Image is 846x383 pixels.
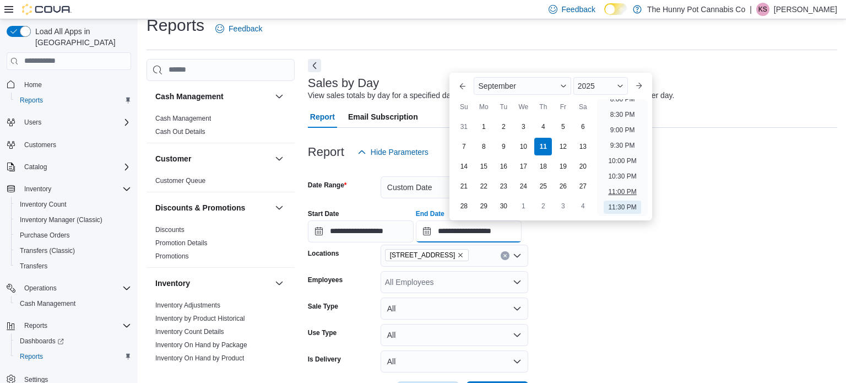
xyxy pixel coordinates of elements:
[554,197,572,215] div: day-3
[147,112,295,143] div: Cash Management
[574,138,592,155] div: day-13
[606,139,639,152] li: 9:30 PM
[573,77,628,95] div: Button. Open the year selector. 2025 is currently selected.
[155,177,205,185] a: Customer Queue
[554,177,572,195] div: day-26
[155,115,211,122] a: Cash Management
[15,94,47,107] a: Reports
[155,176,205,185] span: Customer Queue
[15,198,131,211] span: Inventory Count
[495,197,512,215] div: day-30
[2,77,135,93] button: Home
[20,200,67,209] span: Inventory Count
[2,280,135,296] button: Operations
[554,158,572,175] div: day-19
[514,158,532,175] div: day-17
[15,350,131,363] span: Reports
[381,298,528,320] button: All
[2,137,135,153] button: Customers
[475,177,492,195] div: day-22
[514,177,532,195] div: day-24
[578,82,595,90] span: 2025
[15,213,107,226] a: Inventory Manager (Classic)
[20,116,131,129] span: Users
[308,328,337,337] label: Use Type
[20,160,131,174] span: Catalog
[22,4,72,15] img: Cova
[495,138,512,155] div: day-9
[604,170,641,183] li: 10:30 PM
[15,244,79,257] a: Transfers (Classic)
[273,152,286,165] button: Customer
[155,91,224,102] h3: Cash Management
[308,77,379,90] h3: Sales by Day
[155,202,270,213] button: Discounts & Promotions
[155,153,191,164] h3: Customer
[457,252,464,258] button: Remove 2500 Hurontario St from selection in this group
[475,98,492,116] div: Mo
[155,354,244,363] span: Inventory On Hand by Product
[455,158,473,175] div: day-14
[308,59,321,72] button: Next
[385,249,469,261] span: 2500 Hurontario St
[155,314,245,323] span: Inventory by Product Historical
[155,252,189,261] span: Promotions
[562,4,595,15] span: Feedback
[11,349,135,364] button: Reports
[11,197,135,212] button: Inventory Count
[514,98,532,116] div: We
[20,282,61,295] button: Operations
[11,212,135,228] button: Inventory Manager (Classic)
[604,201,641,214] li: 11:30 PM
[2,115,135,130] button: Users
[514,197,532,215] div: day-1
[604,3,627,15] input: Dark Mode
[155,114,211,123] span: Cash Management
[155,202,245,213] h3: Discounts & Promotions
[15,335,68,348] a: Dashboards
[15,297,131,310] span: Cash Management
[308,209,339,218] label: Start Date
[348,106,418,128] span: Email Subscription
[475,158,492,175] div: day-15
[416,220,522,242] input: Press the down key to enter a popover containing a calendar. Press the escape key to close the po...
[308,145,344,159] h3: Report
[501,251,509,260] button: Clear input
[390,250,455,261] span: [STREET_ADDRESS]
[20,337,64,346] span: Dashboards
[574,118,592,136] div: day-6
[514,118,532,136] div: day-3
[155,226,185,234] a: Discounts
[604,185,641,198] li: 11:00 PM
[155,327,224,336] span: Inventory Count Details
[273,277,286,290] button: Inventory
[606,108,639,121] li: 8:30 PM
[147,223,295,267] div: Discounts & Promotions
[574,98,592,116] div: Sa
[15,229,74,242] a: Purchase Orders
[11,243,135,258] button: Transfers (Classic)
[534,98,552,116] div: Th
[308,276,343,284] label: Employees
[534,138,552,155] div: day-11
[534,197,552,215] div: day-2
[353,141,433,163] button: Hide Parameters
[155,153,270,164] button: Customer
[155,239,208,247] a: Promotion Details
[155,315,245,322] a: Inventory by Product Historical
[211,18,267,40] a: Feedback
[606,123,639,137] li: 9:00 PM
[534,158,552,175] div: day-18
[11,258,135,274] button: Transfers
[155,354,244,362] a: Inventory On Hand by Product
[155,128,205,136] a: Cash Out Details
[513,251,522,260] button: Open list of options
[15,213,131,226] span: Inventory Manager (Classic)
[310,106,335,128] span: Report
[24,141,56,149] span: Customers
[455,177,473,195] div: day-21
[308,249,339,258] label: Locations
[2,159,135,175] button: Catalog
[495,98,512,116] div: Tu
[2,318,135,333] button: Reports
